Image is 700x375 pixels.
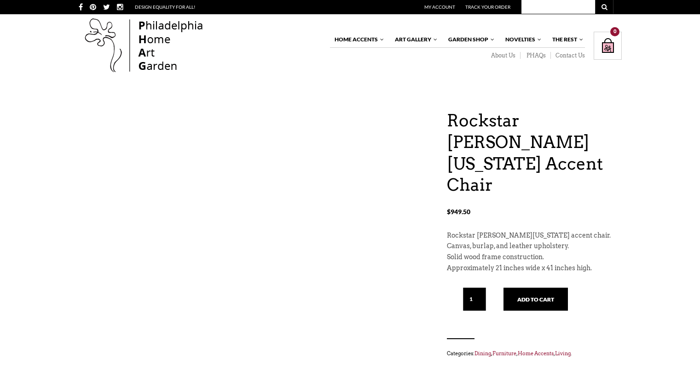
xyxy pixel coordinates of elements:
bdi: 949.50 [447,208,470,216]
a: Novelties [501,32,542,47]
a: Furniture [492,350,516,357]
button: Add to cart [503,288,568,311]
input: Qty [463,288,486,311]
p: Approximately 21 inches wide x 41 inches high. [447,263,622,274]
a: Track Your Order [465,4,510,10]
span: $ [447,208,451,216]
a: My Account [424,4,455,10]
a: Contact Us [551,52,585,59]
a: Home Accents [518,350,554,357]
a: PHAQs [521,52,551,59]
a: Dining [474,350,491,357]
a: About Us [485,52,521,59]
div: 0 [610,27,619,36]
h1: Rockstar [PERSON_NAME][US_STATE] Accent Chair [447,110,622,196]
a: Living [555,350,571,357]
span: Categories: , , , . [447,348,622,358]
p: Solid wood frame construction. [447,252,622,263]
a: The Rest [548,32,584,47]
p: Rockstar [PERSON_NAME][US_STATE] accent chair. [447,230,622,241]
a: Art Gallery [390,32,438,47]
p: Canvas, burlap, and leather upholstery. [447,241,622,252]
a: Home Accents [330,32,385,47]
a: Garden Shop [444,32,495,47]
